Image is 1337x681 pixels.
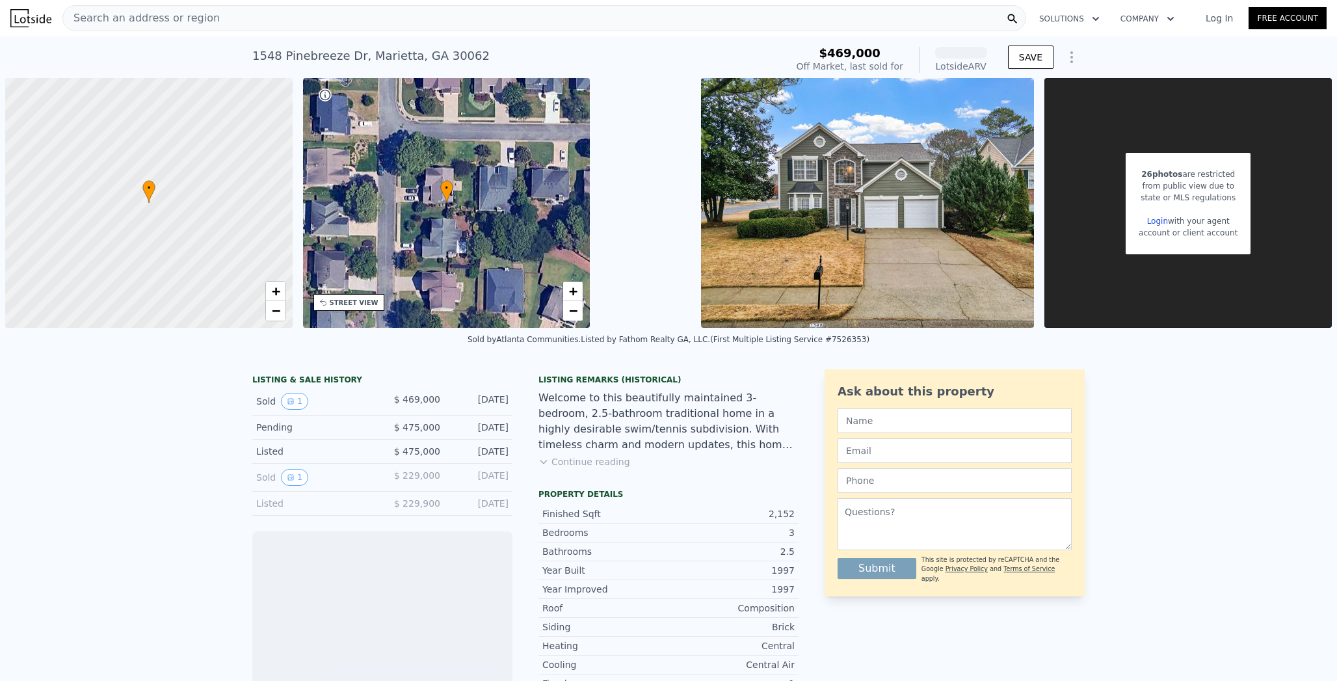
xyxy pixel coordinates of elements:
[668,564,795,577] div: 1997
[266,282,285,301] a: Zoom in
[440,182,453,194] span: •
[542,621,668,634] div: Siding
[542,583,668,596] div: Year Improved
[440,180,453,203] div: •
[142,182,155,194] span: •
[542,545,668,558] div: Bathrooms
[271,302,280,319] span: −
[668,602,795,615] div: Composition
[538,489,799,500] div: Property details
[1008,46,1053,69] button: SAVE
[838,382,1072,401] div: Ask about this property
[451,393,509,410] div: [DATE]
[394,422,440,433] span: $ 475,000
[542,507,668,520] div: Finished Sqft
[451,445,509,458] div: [DATE]
[668,583,795,596] div: 1997
[1249,7,1327,29] a: Free Account
[394,446,440,457] span: $ 475,000
[266,301,285,321] a: Zoom out
[256,393,372,410] div: Sold
[1139,168,1238,180] div: are restricted
[1003,565,1055,572] a: Terms of Service
[838,558,916,579] button: Submit
[1141,170,1182,179] span: 26 photos
[838,468,1072,493] input: Phone
[542,639,668,652] div: Heating
[921,555,1072,583] div: This site is protected by reCAPTCHA and the Google and apply.
[271,283,280,299] span: +
[256,497,372,510] div: Listed
[838,438,1072,463] input: Email
[394,394,440,405] span: $ 469,000
[797,60,903,73] div: Off Market, last sold for
[538,455,630,468] button: Continue reading
[330,298,378,308] div: STREET VIEW
[946,565,988,572] a: Privacy Policy
[451,421,509,434] div: [DATE]
[142,180,155,203] div: •
[838,408,1072,433] input: Name
[1029,7,1110,31] button: Solutions
[542,602,668,615] div: Roof
[281,469,308,486] button: View historical data
[256,469,372,486] div: Sold
[281,393,308,410] button: View historical data
[668,545,795,558] div: 2.5
[1190,12,1249,25] a: Log In
[10,9,51,27] img: Lotside
[252,375,512,388] div: LISTING & SALE HISTORY
[451,469,509,486] div: [DATE]
[668,639,795,652] div: Central
[1139,227,1238,239] div: account or client account
[935,60,987,73] div: Lotside ARV
[1147,217,1168,226] a: Login
[563,301,583,321] a: Zoom out
[668,658,795,671] div: Central Air
[63,10,220,26] span: Search an address or region
[451,497,509,510] div: [DATE]
[1059,44,1085,70] button: Show Options
[1110,7,1185,31] button: Company
[668,507,795,520] div: 2,152
[701,78,1034,328] img: Sale: 13631879 Parcel: 17544453
[569,283,577,299] span: +
[668,621,795,634] div: Brick
[256,445,372,458] div: Listed
[468,335,581,344] div: Sold by Atlanta Communities .
[394,470,440,481] span: $ 229,000
[581,335,869,344] div: Listed by Fathom Realty GA, LLC. (First Multiple Listing Service #7526353)
[1139,180,1238,192] div: from public view due to
[569,302,577,319] span: −
[1168,217,1230,226] span: with your agent
[819,46,880,60] span: $469,000
[394,498,440,509] span: $ 229,900
[563,282,583,301] a: Zoom in
[538,390,799,453] div: Welcome to this beautifully maintained 3-bedroom, 2.5-bathroom traditional home in a highly desir...
[542,564,668,577] div: Year Built
[1139,192,1238,204] div: state or MLS regulations
[542,658,668,671] div: Cooling
[256,421,372,434] div: Pending
[538,375,799,385] div: Listing Remarks (Historical)
[252,47,490,65] div: 1548 Pinebreeze Dr , Marietta , GA 30062
[668,526,795,539] div: 3
[542,526,668,539] div: Bedrooms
